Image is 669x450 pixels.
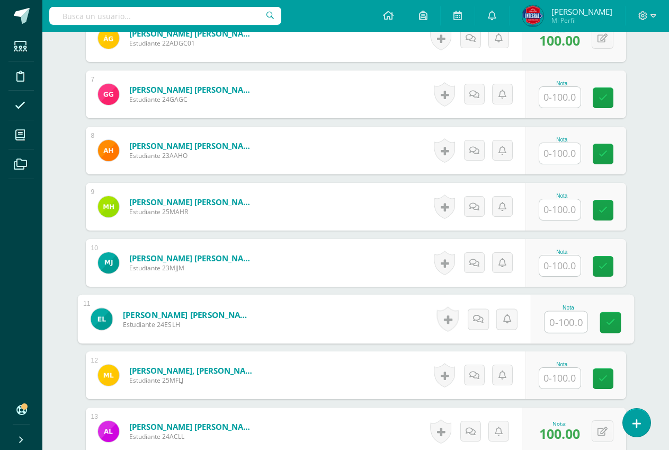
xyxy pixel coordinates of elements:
span: [PERSON_NAME] [551,6,612,17]
span: Mi Perfil [551,16,612,25]
span: Estudiante 24ACLL [129,432,256,441]
img: 6910f8cccb2c27b2b23e2075f5ef7023.png [98,28,119,49]
img: 42d2323119aeeb6b1028903010d0e364.png [91,308,112,330]
input: 0-100.0 [539,199,581,220]
span: Estudiante 22ADGC01 [129,39,256,48]
div: Nota: [539,420,580,427]
input: 0-100.0 [539,87,581,108]
a: [PERSON_NAME] [PERSON_NAME] [129,421,256,432]
img: a858ce7d3cc74d313b24c02e6bac86ac.png [98,421,119,442]
span: Estudiante 24GAGC [129,95,256,104]
input: 0-100.0 [545,312,587,333]
input: 0-100.0 [539,143,581,164]
input: 0-100.0 [539,255,581,276]
img: 1e568e4693d38b49ba649ae388b5b1b1.png [98,196,119,217]
span: Estudiante 23AAHO [129,151,256,160]
div: Nota [539,193,585,199]
span: 100.00 [539,425,580,443]
img: f13dc2cf2884ab7a474128d11d9ad4aa.png [522,5,543,27]
a: [PERSON_NAME] [PERSON_NAME] [129,253,256,263]
img: 413220bde040b8d16a83f09b20122a85.png [98,365,119,386]
a: [PERSON_NAME] [PERSON_NAME] [129,197,256,207]
input: Busca un usuario... [49,7,281,25]
span: Estudiante 24ESLH [122,320,253,330]
div: Nota [539,137,585,143]
a: [PERSON_NAME] [PERSON_NAME] [129,140,256,151]
span: 100.00 [539,31,580,49]
div: Nota [539,249,585,255]
span: Estudiante 23MJJM [129,263,256,272]
a: [PERSON_NAME] [PERSON_NAME] [129,28,256,39]
span: Estudiante 25MAHR [129,207,256,216]
a: [PERSON_NAME] [PERSON_NAME] [129,84,256,95]
img: 46c2a50988331be250593315059a9b84.png [98,84,119,105]
a: [PERSON_NAME], [PERSON_NAME] [129,365,256,376]
img: 4582f6004c8fbb6366ad3fa1d6e1c957.png [98,140,119,161]
input: 0-100.0 [539,368,581,389]
div: Nota [544,305,592,311]
div: Nota [539,81,585,86]
img: 199eb57faacd1ac72d49d457b7c4fc9f.png [98,252,119,273]
span: Estudiante 25MFLJ [129,376,256,385]
div: Nota [539,361,585,367]
a: [PERSON_NAME] [PERSON_NAME] [122,309,253,320]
